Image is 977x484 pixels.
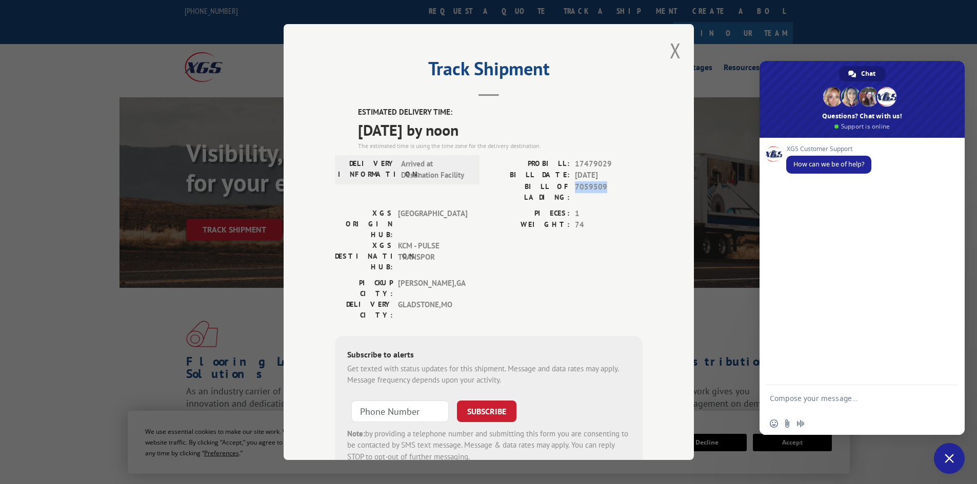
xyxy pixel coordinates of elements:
[575,158,643,170] span: 17479029
[347,363,630,386] div: Get texted with status updates for this shipment. Message and data rates may apply. Message frequ...
[457,401,516,422] button: SUBSCRIBE
[934,443,965,474] div: Close chat
[347,429,365,438] strong: Note:
[335,61,643,81] h2: Track Shipment
[358,107,643,118] label: ESTIMATED DELIVERY TIME:
[398,240,467,272] span: KCM - PULSE TRANSPOR
[335,299,393,321] label: DELIVERY CITY:
[575,181,643,203] span: 7059509
[861,66,875,81] span: Chat
[401,158,470,181] span: Arrived at Destination Facility
[489,181,570,203] label: BILL OF LADING:
[358,118,643,141] span: [DATE] by noon
[575,170,643,181] span: [DATE]
[335,240,393,272] label: XGS DESTINATION HUB:
[770,419,778,428] span: Insert an emoji
[575,219,643,231] span: 74
[489,170,570,181] label: BILL DATE:
[796,419,805,428] span: Audio message
[398,299,467,321] span: GLADSTONE , MO
[398,278,467,299] span: [PERSON_NAME] , GA
[489,158,570,170] label: PROBILL:
[335,278,393,299] label: PICKUP CITY:
[338,158,396,181] label: DELIVERY INFORMATION:
[398,208,467,240] span: [GEOGRAPHIC_DATA]
[347,348,630,363] div: Subscribe to alerts
[770,394,932,412] textarea: Compose your message...
[783,419,791,428] span: Send a file
[670,37,681,64] button: Close modal
[335,208,393,240] label: XGS ORIGIN HUB:
[347,428,630,463] div: by providing a telephone number and submitting this form you are consenting to be contacted by SM...
[839,66,886,81] div: Chat
[351,401,449,422] input: Phone Number
[489,208,570,220] label: PIECES:
[786,145,871,153] span: XGS Customer Support
[358,141,643,151] div: The estimated time is using the time zone for the delivery destination.
[575,208,643,220] span: 1
[793,160,864,169] span: How can we be of help?
[489,219,570,231] label: WEIGHT:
